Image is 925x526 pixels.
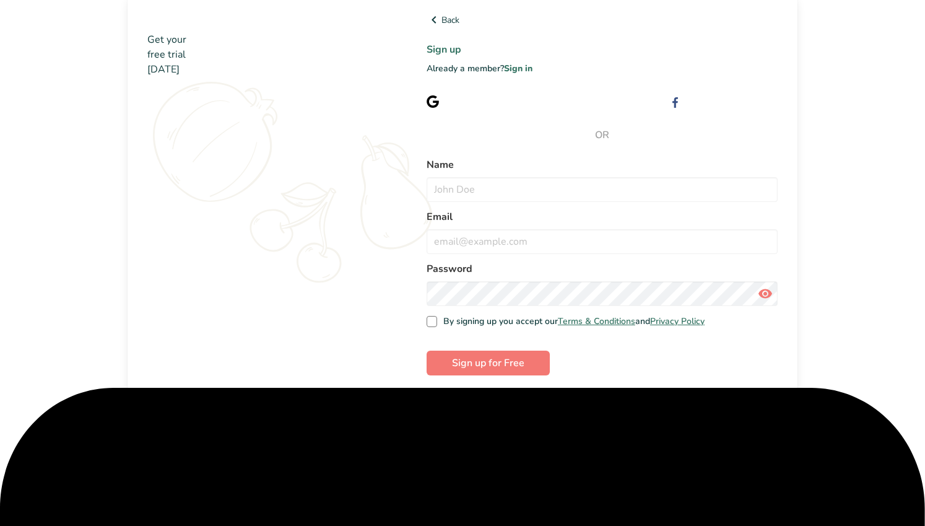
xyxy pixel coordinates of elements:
[427,229,778,254] input: email@example.com
[437,316,705,327] span: By signing up you accept our and
[427,12,778,27] a: Back
[147,12,268,28] img: Food Label Maker
[427,261,778,276] label: Password
[650,315,705,327] a: Privacy Policy
[504,63,532,74] a: Sign in
[427,42,778,57] h1: Sign up
[449,95,527,108] div: Sign up
[427,157,778,172] label: Name
[427,177,778,202] input: John Doe
[427,351,550,375] button: Sign up for Free
[719,95,778,107] span: with Facebook
[452,356,524,370] span: Sign up for Free
[479,95,527,107] span: with Google
[427,62,778,75] p: Already a member?
[427,209,778,224] label: Email
[427,128,778,142] span: OR
[690,95,778,108] div: Sign up
[558,315,635,327] a: Terms & Conditions
[147,32,386,77] h2: Get your free trial [DATE]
